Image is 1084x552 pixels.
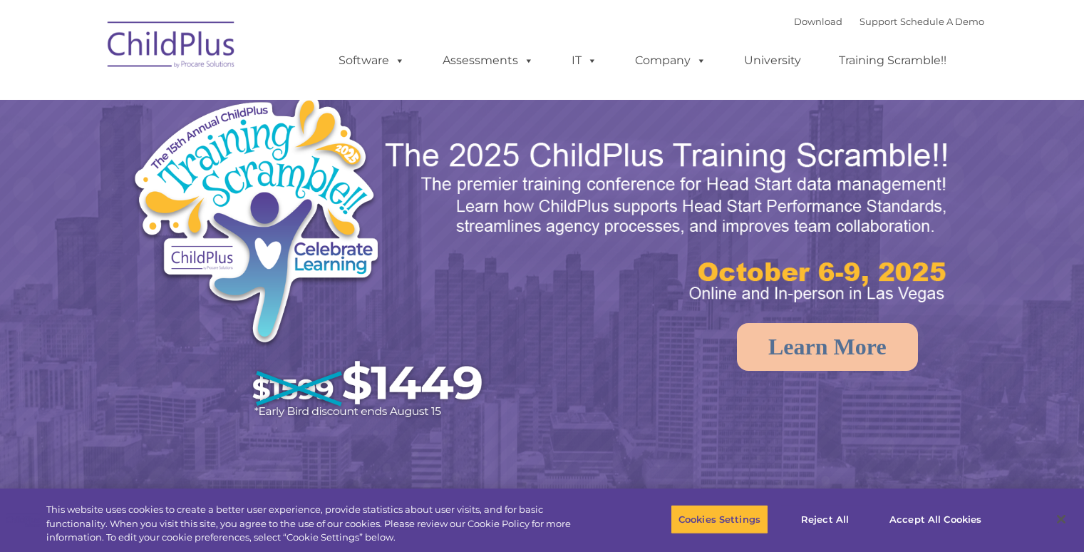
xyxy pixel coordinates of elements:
[737,323,918,371] a: Learn More
[794,16,984,27] font: |
[860,16,897,27] a: Support
[882,504,989,534] button: Accept All Cookies
[900,16,984,27] a: Schedule A Demo
[46,503,597,545] div: This website uses cookies to create a better user experience, provide statistics about user visit...
[730,46,815,75] a: University
[780,504,869,534] button: Reject All
[324,46,419,75] a: Software
[794,16,842,27] a: Download
[825,46,961,75] a: Training Scramble!!
[621,46,721,75] a: Company
[100,11,243,83] img: ChildPlus by Procare Solutions
[557,46,611,75] a: IT
[671,504,768,534] button: Cookies Settings
[428,46,548,75] a: Assessments
[1046,504,1077,535] button: Close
